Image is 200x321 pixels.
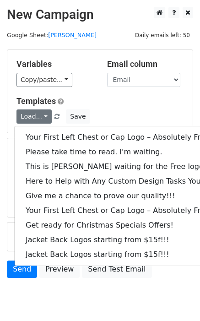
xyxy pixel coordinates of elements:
iframe: Chat Widget [154,277,200,321]
a: Send [7,261,37,278]
small: Google Sheet: [7,32,97,38]
a: Load... [16,109,52,124]
a: [PERSON_NAME] [48,32,97,38]
h2: New Campaign [7,7,193,22]
a: Preview [39,261,80,278]
a: Templates [16,96,56,106]
button: Save [66,109,90,124]
a: Copy/paste... [16,73,72,87]
h5: Email column [107,59,184,69]
a: Daily emails left: 50 [132,32,193,38]
span: Daily emails left: 50 [132,30,193,40]
a: Send Test Email [82,261,151,278]
h5: Variables [16,59,93,69]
